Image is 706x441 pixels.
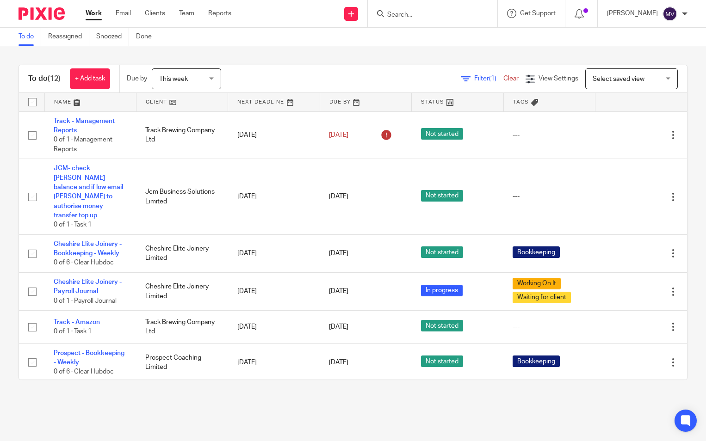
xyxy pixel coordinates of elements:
div: --- [513,192,586,201]
a: Cheshire Elite Joinery - Bookkeeping - Weekly [54,241,122,257]
span: (12) [48,75,61,82]
span: Not started [421,190,463,202]
a: + Add task [70,68,110,89]
a: Cheshire Elite Joinery - Payroll Journal [54,279,122,294]
td: Cheshire Elite Joinery Limited [136,272,228,310]
span: In progress [421,285,463,296]
span: Not started [421,355,463,367]
td: [DATE] [228,272,320,310]
td: [DATE] [228,311,320,343]
a: Reassigned [48,28,89,46]
span: (1) [489,75,496,82]
a: Track - Amazon [54,319,100,325]
span: Filter [474,75,503,82]
img: svg%3E [663,6,677,21]
span: [DATE] [329,132,348,138]
span: 0 of 1 · Payroll Journal [54,298,117,304]
span: This week [159,76,188,82]
span: Tags [513,99,529,104]
span: 0 of 1 · Task 1 [54,328,92,335]
td: Jcm Business Solutions Limited [136,159,228,234]
a: Work [86,9,102,18]
span: Bookkeeping [513,355,560,367]
a: JCM- check [PERSON_NAME] balance and if low email [PERSON_NAME] to authorise money transfer top up [54,165,123,219]
a: To do [19,28,41,46]
span: Not started [421,128,463,140]
a: Reports [208,9,231,18]
span: Not started [421,246,463,258]
span: Not started [421,320,463,331]
span: Select saved view [593,76,644,82]
td: Cheshire Elite Joinery Limited [136,234,228,272]
td: Prospect Coaching Limited [136,343,228,381]
a: Email [116,9,131,18]
td: [DATE] [228,234,320,272]
span: Working On It [513,278,561,289]
span: Bookkeeping [513,246,560,258]
span: [DATE] [329,288,348,294]
a: Clear [503,75,519,82]
span: [DATE] [329,359,348,366]
p: Due by [127,74,147,83]
a: Done [136,28,159,46]
a: Clients [145,9,165,18]
p: [PERSON_NAME] [607,9,658,18]
td: [DATE] [228,111,320,159]
span: [DATE] [329,324,348,330]
td: [DATE] [228,159,320,234]
span: 0 of 1 · Management Reports [54,136,112,153]
td: Track Brewing Company Ltd [136,311,228,343]
td: Track Brewing Company Ltd [136,111,228,159]
span: View Settings [539,75,578,82]
span: Waiting for client [513,292,571,303]
input: Search [386,11,470,19]
span: 0 of 6 · Clear Hubdoc [54,368,114,375]
span: 0 of 1 · Task 1 [54,221,92,228]
img: Pixie [19,7,65,20]
span: [DATE] [329,193,348,200]
td: [DATE] [228,343,320,381]
a: Team [179,9,194,18]
div: --- [513,322,586,331]
h1: To do [28,74,61,84]
span: 0 of 6 · Clear Hubdoc [54,260,114,266]
div: --- [513,130,586,140]
span: [DATE] [329,250,348,257]
a: Track - Management Reports [54,118,115,134]
span: Get Support [520,10,556,17]
a: Prospect - Bookkeeping - Weekly [54,350,124,366]
a: Snoozed [96,28,129,46]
